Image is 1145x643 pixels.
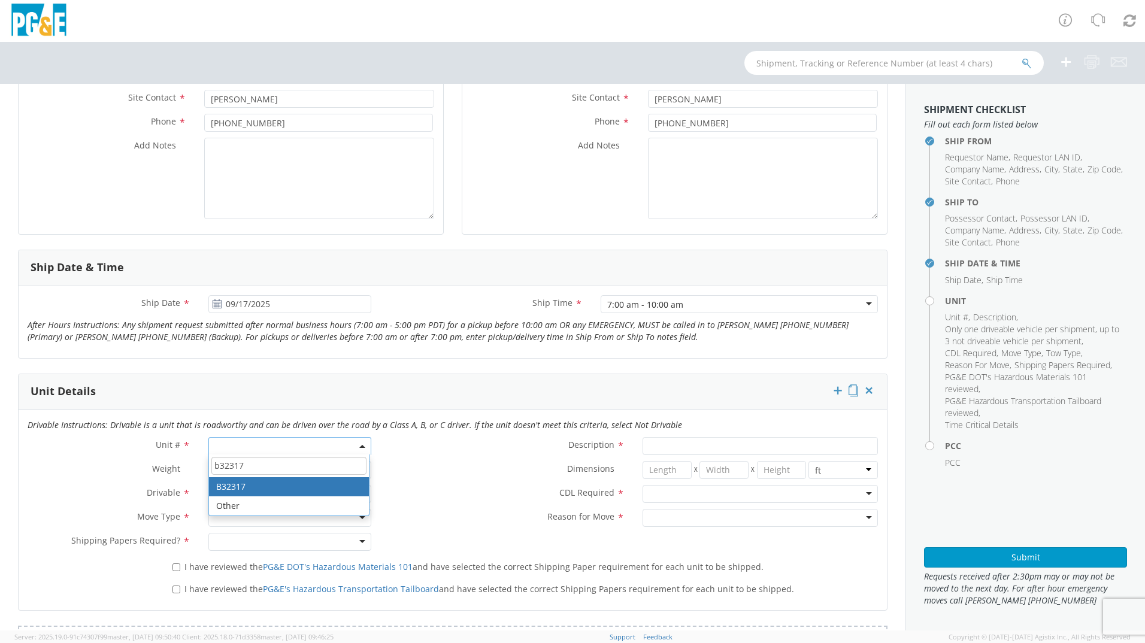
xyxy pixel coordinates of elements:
span: Reason for Move [547,511,614,522]
li: , [945,311,970,323]
a: PG&E's Hazardous Transportation Tailboard [263,583,439,595]
span: X [692,461,700,479]
span: Add Notes [578,139,620,151]
span: Company Name [945,163,1004,175]
span: Site Contact [945,236,991,248]
span: Server: 2025.19.0-91c74307f99 [14,632,180,641]
span: I have reviewed the and have selected the correct Shipping Paper requirement for each unit to be ... [184,561,764,572]
span: Possessor Contact [945,213,1016,224]
span: Requests received after 2:30pm may or may not be moved to the next day. For after hour emergency ... [924,571,1127,606]
li: , [1088,225,1123,236]
h3: Unit Details [31,386,96,398]
li: , [945,323,1124,347]
a: Feedback [643,632,673,641]
h4: Unit [945,296,1127,305]
span: PG&E Hazardous Transportation Tailboard reviewed [945,395,1101,418]
span: Site Contact [945,175,991,187]
input: Length [643,461,692,479]
li: , [945,395,1124,419]
a: Support [610,632,635,641]
span: Reason For Move [945,359,1010,371]
span: Address [1009,163,1040,175]
span: City [1044,225,1058,236]
span: PCC [945,457,961,468]
span: State [1063,163,1083,175]
span: Address [1009,225,1040,236]
span: CDL Required [945,347,996,359]
span: Phone [595,116,620,127]
span: I have reviewed the and have selected the correct Shipping Papers requirement for each unit to be... [184,583,794,595]
h4: Ship To [945,198,1127,207]
li: B32317 [209,477,369,496]
li: , [1014,359,1112,371]
h4: PCC [945,441,1127,450]
span: City [1044,163,1058,175]
li: , [1063,225,1085,236]
li: , [945,371,1124,395]
li: , [1013,151,1082,163]
span: Phone [996,236,1020,248]
i: Drivable Instructions: Drivable is a unit that is roadworthy and can be driven over the road by a... [28,419,682,430]
li: , [945,225,1006,236]
input: Width [699,461,749,479]
span: Ship Date [945,274,982,286]
span: Company Name [945,225,1004,236]
li: , [945,151,1010,163]
span: Unit # [156,439,180,450]
li: , [945,274,983,286]
span: Phone [996,175,1020,187]
h4: Ship From [945,137,1127,145]
span: Only one driveable vehicle per shipment, up to 3 not driveable vehicle per shipment [945,323,1119,347]
input: Height [757,461,806,479]
li: , [1001,347,1043,359]
strong: Shipment Checklist [924,103,1026,116]
li: , [1046,347,1083,359]
span: Move Type [137,511,180,522]
span: Phone [151,116,176,127]
li: , [945,347,998,359]
span: Copyright © [DATE]-[DATE] Agistix Inc., All Rights Reserved [949,632,1131,642]
li: , [1044,163,1060,175]
span: Description [568,439,614,450]
li: , [1063,163,1085,175]
div: 7:00 am - 10:00 am [607,299,683,311]
span: Site Contact [128,92,176,103]
span: Client: 2025.18.0-71d3358 [182,632,334,641]
span: Shipping Papers Required [1014,359,1110,371]
button: Submit [924,547,1127,568]
a: PG&E DOT's Hazardous Materials 101 [263,561,413,572]
li: , [945,359,1011,371]
li: , [973,311,1018,323]
span: master, [DATE] 09:46:25 [260,632,334,641]
span: master, [DATE] 09:50:40 [107,632,180,641]
span: Site Contact [572,92,620,103]
span: Ship Time [532,297,572,308]
li: , [945,175,993,187]
span: Drivable [147,487,180,498]
span: Move Type [1001,347,1041,359]
li: , [1009,225,1041,236]
input: I have reviewed thePG&E DOT's Hazardous Materials 101and have selected the correct Shipping Paper... [172,563,180,571]
span: Time Critical Details [945,419,1019,430]
input: Shipment, Tracking or Reference Number (at least 4 chars) [744,51,1044,75]
span: Tow Type [1046,347,1081,359]
span: Shipping Papers Required? [71,535,180,546]
img: pge-logo-06675f144f4cfa6a6814.png [9,4,69,39]
li: , [945,213,1017,225]
span: Zip Code [1088,163,1121,175]
li: , [945,236,993,248]
span: Requestor LAN ID [1013,151,1080,163]
span: Requestor Name [945,151,1008,163]
span: Add Notes [134,139,176,151]
span: CDL Required [559,487,614,498]
span: Possessor LAN ID [1020,213,1088,224]
h4: Ship Date & Time [945,259,1127,268]
span: Description [973,311,1016,323]
span: Dimensions [567,463,614,474]
span: PG&E DOT's Hazardous Materials 101 reviewed [945,371,1087,395]
span: X [749,461,757,479]
h3: Ship Date & Time [31,262,124,274]
li: , [945,163,1006,175]
span: Ship Time [986,274,1023,286]
span: Weight [152,463,180,474]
